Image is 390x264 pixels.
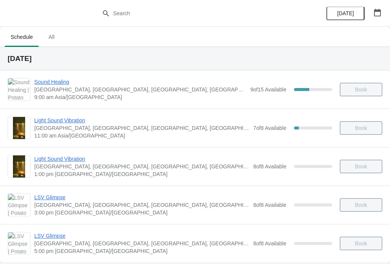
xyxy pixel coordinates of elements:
[253,202,286,208] span: 8 of 8 Available
[34,124,249,132] span: [GEOGRAPHIC_DATA], [GEOGRAPHIC_DATA], [GEOGRAPHIC_DATA], [GEOGRAPHIC_DATA], [GEOGRAPHIC_DATA]
[113,6,292,20] input: Search
[13,155,26,178] img: Light Sound Vibration | Potato Head Suites & Studios, Jalan Petitenget, Seminyak, Badung Regency,...
[34,247,249,255] span: 5:00 pm [GEOGRAPHIC_DATA]/[GEOGRAPHIC_DATA]
[326,6,364,20] button: [DATE]
[34,155,249,163] span: Light Sound Vibration
[13,117,26,139] img: Light Sound Vibration | Potato Head Suites & Studios, Jalan Petitenget, Seminyak, Badung Regency,...
[253,163,286,170] span: 8 of 8 Available
[253,240,286,246] span: 8 of 8 Available
[253,125,286,131] span: 7 of 8 Available
[250,86,286,93] span: 9 of 15 Available
[34,232,249,240] span: LSV Glimpse
[34,163,249,170] span: [GEOGRAPHIC_DATA], [GEOGRAPHIC_DATA], [GEOGRAPHIC_DATA], [GEOGRAPHIC_DATA], [GEOGRAPHIC_DATA]
[34,209,249,216] span: 3:00 pm [GEOGRAPHIC_DATA]/[GEOGRAPHIC_DATA]
[34,78,246,86] span: Sound Healing
[34,201,249,209] span: [GEOGRAPHIC_DATA], [GEOGRAPHIC_DATA], [GEOGRAPHIC_DATA], [GEOGRAPHIC_DATA], [GEOGRAPHIC_DATA]
[8,232,30,254] img: LSV Glimpse | Potato Head Suites & Studios, Jalan Petitenget, Seminyak, Badung Regency, Bali, Ind...
[8,78,30,101] img: Sound Healing | Potato Head Suites & Studios, Jalan Petitenget, Seminyak, Badung Regency, Bali, I...
[8,194,30,216] img: LSV Glimpse | Potato Head Suites & Studios, Jalan Petitenget, Seminyak, Badung Regency, Bali, Ind...
[5,30,39,44] span: Schedule
[34,194,249,201] span: LSV Glimpse
[34,132,249,139] span: 11:00 am Asia/[GEOGRAPHIC_DATA]
[34,93,246,101] span: 9:00 am Asia/[GEOGRAPHIC_DATA]
[42,30,61,44] span: All
[34,86,246,93] span: [GEOGRAPHIC_DATA], [GEOGRAPHIC_DATA], [GEOGRAPHIC_DATA], [GEOGRAPHIC_DATA], [GEOGRAPHIC_DATA]
[34,117,249,124] span: Light Sound Vibration
[34,170,249,178] span: 1:00 pm [GEOGRAPHIC_DATA]/[GEOGRAPHIC_DATA]
[337,10,354,16] span: [DATE]
[34,240,249,247] span: [GEOGRAPHIC_DATA], [GEOGRAPHIC_DATA], [GEOGRAPHIC_DATA], [GEOGRAPHIC_DATA], [GEOGRAPHIC_DATA]
[8,55,382,62] h2: [DATE]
